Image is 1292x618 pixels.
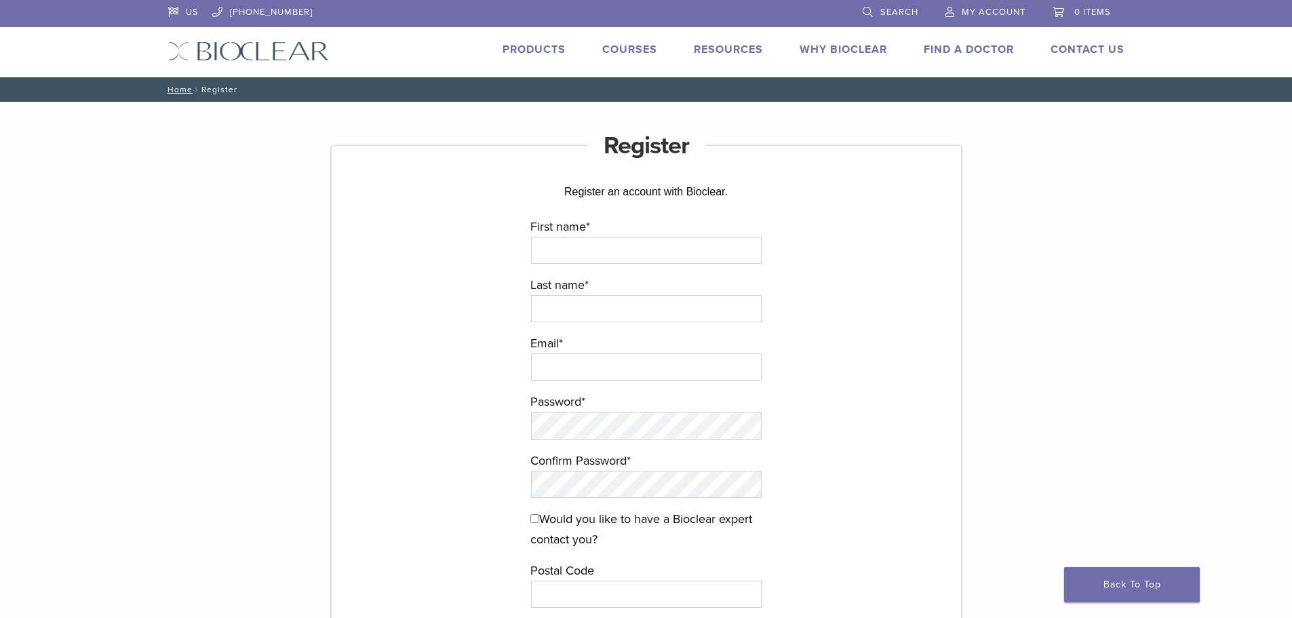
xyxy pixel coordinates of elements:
span: 0 items [1074,7,1111,18]
label: First name [530,216,762,237]
span: My Account [962,7,1025,18]
span: / [193,86,201,93]
label: Would you like to have a Bioclear expert contact you? [530,509,762,549]
input: Would you like to have a Bioclear expert contact you? [530,514,539,523]
a: Resources [694,43,763,56]
a: Courses [602,43,657,56]
div: Register an account with Bioclear. [443,168,849,216]
a: Why Bioclear [800,43,887,56]
a: Back To Top [1064,567,1200,602]
a: Contact Us [1051,43,1124,56]
nav: Register [158,77,1135,102]
label: Last name [530,275,762,295]
a: Home [163,85,193,94]
span: Search [880,7,918,18]
a: Products [503,43,566,56]
a: Find A Doctor [924,43,1014,56]
label: Email [530,333,762,353]
label: Postal Code [530,560,762,581]
label: Password [530,391,762,412]
label: Confirm Password [530,450,762,471]
h1: Register [587,130,705,162]
img: Bioclear [168,41,329,61]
